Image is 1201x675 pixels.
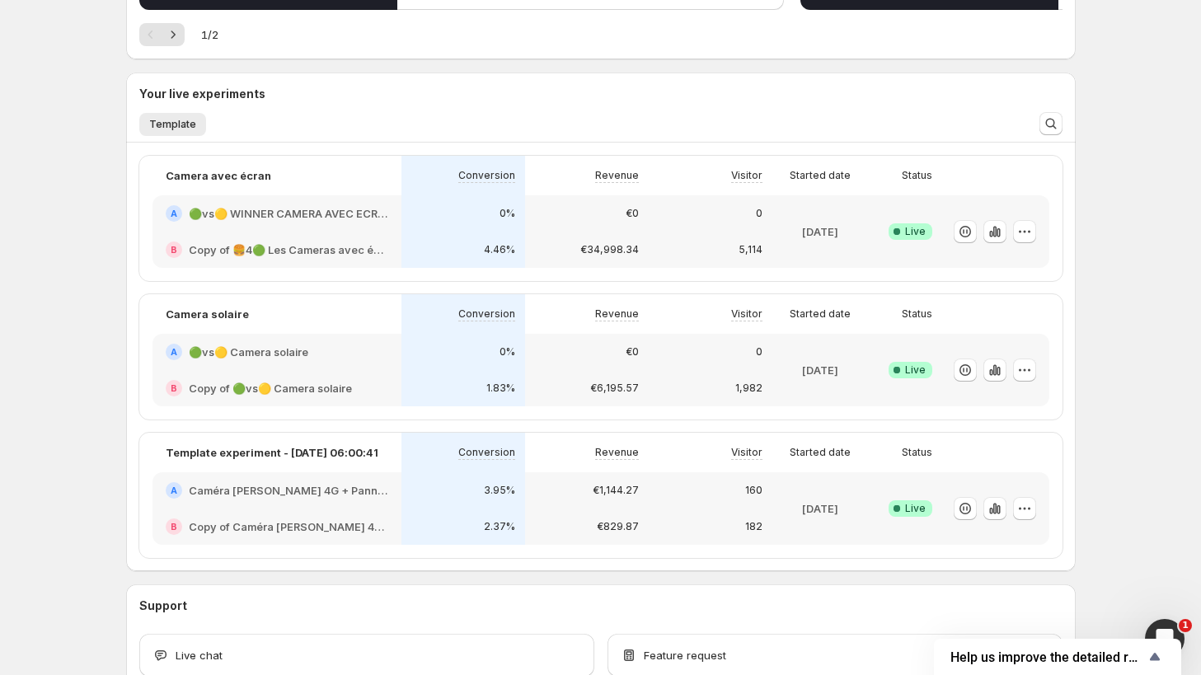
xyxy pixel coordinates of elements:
[484,520,515,533] p: 2.37%
[802,362,838,378] p: [DATE]
[176,647,223,663] span: Live chat
[458,169,515,182] p: Conversion
[902,169,932,182] p: Status
[597,520,639,533] p: €829.87
[731,446,762,459] p: Visitor
[484,243,515,256] p: 4.46%
[166,306,249,322] p: Camera solaire
[595,307,639,321] p: Revenue
[626,345,639,359] p: €0
[731,307,762,321] p: Visitor
[166,444,378,461] p: Template experiment - [DATE] 06:00:41
[139,598,187,614] h3: Support
[458,446,515,459] p: Conversion
[790,446,851,459] p: Started date
[731,169,762,182] p: Visitor
[950,647,1165,667] button: Show survey - Help us improve the detailed report for A/B campaigns
[189,344,308,360] h2: 🟢vs🟡 Camera solaire
[171,522,177,532] h2: B
[171,485,177,495] h2: A
[593,484,639,497] p: €1,144.27
[735,382,762,395] p: 1,982
[905,225,926,238] span: Live
[1145,619,1185,659] iframe: Intercom live chat
[580,243,639,256] p: €34,998.34
[802,500,838,517] p: [DATE]
[201,26,218,43] span: 1 / 2
[595,446,639,459] p: Revenue
[905,363,926,377] span: Live
[189,380,352,396] h2: Copy of 🟢vs🟡 Camera solaire
[950,649,1145,665] span: Help us improve the detailed report for A/B campaigns
[790,169,851,182] p: Started date
[902,446,932,459] p: Status
[171,383,177,393] h2: B
[802,223,838,240] p: [DATE]
[1039,112,1063,135] button: Search and filter results
[500,207,515,220] p: 0%
[171,245,177,255] h2: B
[590,382,639,395] p: €6,195.57
[905,502,926,515] span: Live
[756,207,762,220] p: 0
[189,482,388,499] h2: Caméra [PERSON_NAME] 4G + Panneau solaire + Application Mobile
[189,205,388,222] h2: 🟢vs🟡 WINNER CAMERA AVEC ECRAN / THEME CLASSIQUE
[486,382,515,395] p: 1.83%
[500,345,515,359] p: 0%
[149,118,196,131] span: Template
[484,484,515,497] p: 3.95%
[739,243,762,256] p: 5,114
[790,307,851,321] p: Started date
[189,518,388,535] h2: Copy of Caméra [PERSON_NAME] 4G + Panneau solaire + Application Mobile
[745,520,762,533] p: 182
[626,207,639,220] p: €0
[139,86,265,102] h3: Your live experiments
[644,647,726,663] span: Feature request
[166,167,271,184] p: Camera avec écran
[1179,619,1192,632] span: 1
[139,23,185,46] nav: Pagination
[171,209,177,218] h2: A
[162,23,185,46] button: Next
[745,484,762,497] p: 160
[458,307,515,321] p: Conversion
[756,345,762,359] p: 0
[189,241,388,258] h2: Copy of 🍔4🟢 Les Cameras avec écran
[595,169,639,182] p: Revenue
[902,307,932,321] p: Status
[171,347,177,357] h2: A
